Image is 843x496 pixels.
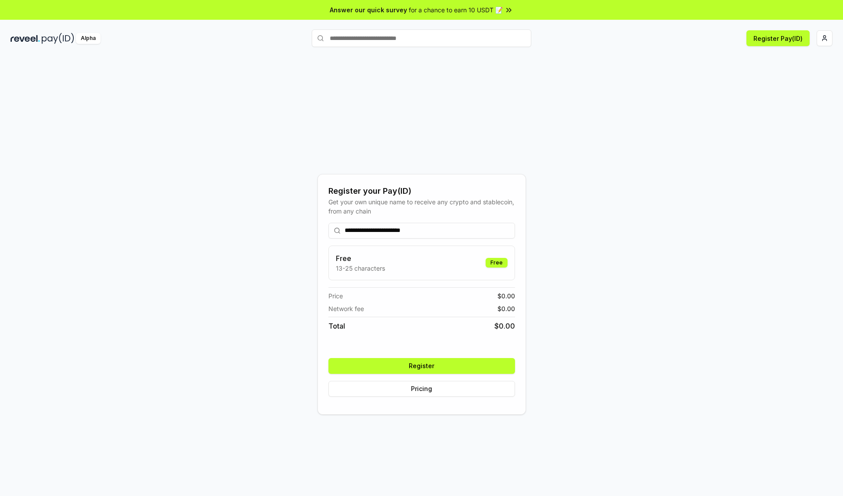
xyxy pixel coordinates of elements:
[328,381,515,397] button: Pricing
[42,33,74,44] img: pay_id
[336,253,385,264] h3: Free
[328,358,515,374] button: Register
[330,5,407,14] span: Answer our quick survey
[497,304,515,313] span: $ 0.00
[409,5,503,14] span: for a chance to earn 10 USDT 📝
[746,30,810,46] button: Register Pay(ID)
[11,33,40,44] img: reveel_dark
[328,321,345,331] span: Total
[328,291,343,300] span: Price
[328,185,515,197] div: Register your Pay(ID)
[497,291,515,300] span: $ 0.00
[328,197,515,216] div: Get your own unique name to receive any crypto and stablecoin, from any chain
[494,321,515,331] span: $ 0.00
[486,258,508,268] div: Free
[336,264,385,273] p: 13-25 characters
[328,304,364,313] span: Network fee
[76,33,101,44] div: Alpha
